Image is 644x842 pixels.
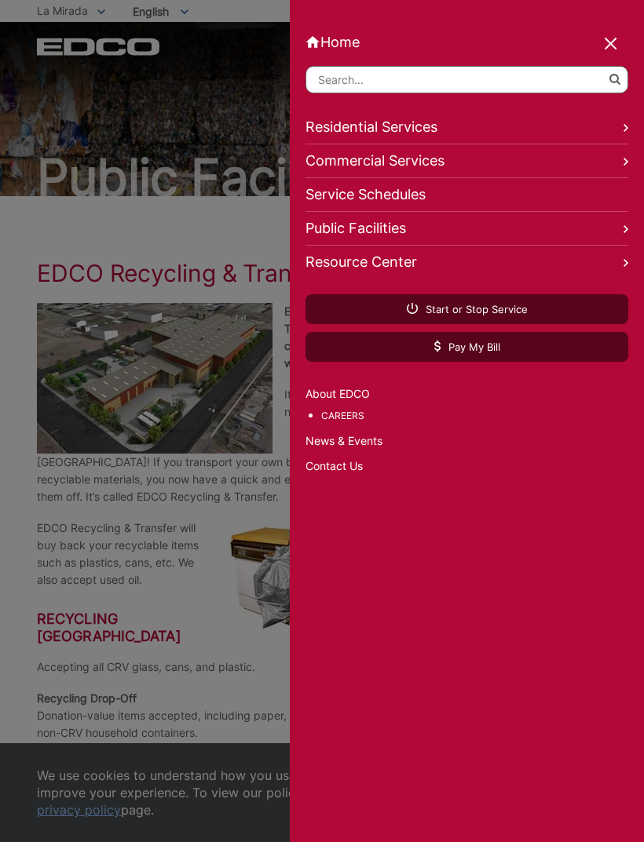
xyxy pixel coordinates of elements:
[434,340,500,354] span: Pay My Bill
[306,385,628,403] a: About EDCO
[407,302,528,316] span: Start or Stop Service
[306,332,628,362] a: Pay My Bill
[306,144,628,178] a: Commercial Services
[321,407,628,425] a: Careers
[306,432,628,450] a: News & Events
[306,34,628,50] a: Home
[306,212,628,246] a: Public Facilities
[306,111,628,144] a: Residential Services
[306,457,628,475] a: Contact Us
[306,178,628,212] a: Service Schedules
[306,294,628,324] a: Start or Stop Service
[306,66,628,93] input: Search
[306,246,628,279] a: Resource Center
